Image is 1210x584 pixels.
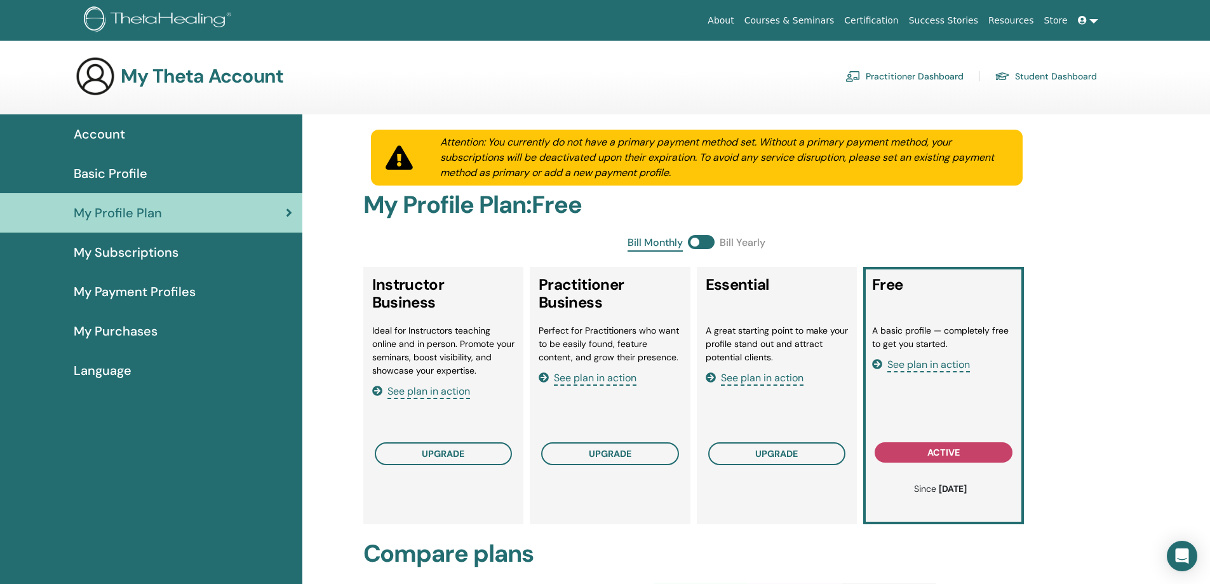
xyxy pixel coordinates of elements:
span: My Purchases [74,322,158,341]
a: Courses & Seminars [739,9,840,32]
a: Store [1039,9,1073,32]
a: Practitioner Dashboard [845,66,964,86]
span: upgrade [755,448,798,459]
a: Success Stories [904,9,983,32]
div: Attention: You currently do not have a primary payment method set. Without a primary payment meth... [425,135,1023,180]
li: Ideal for Instructors teaching online and in person. Promote your seminars, boost visibility, and... [372,324,515,377]
span: See plan in action [721,371,803,386]
span: See plan in action [387,384,470,399]
button: upgrade [375,442,513,465]
h2: My Profile Plan : Free [363,191,1030,220]
a: See plan in action [706,371,803,384]
a: Student Dashboard [995,66,1097,86]
span: active [927,447,960,458]
a: See plan in action [372,384,470,398]
button: upgrade [708,442,846,465]
span: Language [74,361,131,380]
li: Perfect for Practitioners who want to be easily found, feature content, and grow their presence. [539,324,682,364]
img: generic-user-icon.jpg [75,56,116,97]
a: Resources [983,9,1039,32]
li: A great starting point to make your profile stand out and attract potential clients. [706,324,849,364]
a: See plan in action [539,371,636,384]
h2: Compare plans [363,540,1030,569]
span: Bill Yearly [720,235,765,252]
button: upgrade [541,442,679,465]
a: Certification [839,9,903,32]
b: [DATE] [939,483,967,494]
span: Bill Monthly [628,235,683,252]
p: Since [878,482,1002,496]
div: Open Intercom Messenger [1167,541,1197,571]
span: My Payment Profiles [74,282,196,301]
span: upgrade [589,448,631,459]
a: About [702,9,739,32]
img: logo.png [84,6,236,35]
span: See plan in action [554,371,636,386]
span: Basic Profile [74,164,147,183]
span: My Profile Plan [74,203,162,222]
span: upgrade [422,448,464,459]
li: A basic profile — completely free to get you started. [872,324,1015,351]
img: chalkboard-teacher.svg [845,71,861,82]
img: graduation-cap.svg [995,71,1010,82]
a: See plan in action [872,358,970,371]
span: Account [74,125,125,144]
span: See plan in action [887,358,970,372]
span: My Subscriptions [74,243,178,262]
button: active [875,442,1012,463]
h3: My Theta Account [121,65,283,88]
